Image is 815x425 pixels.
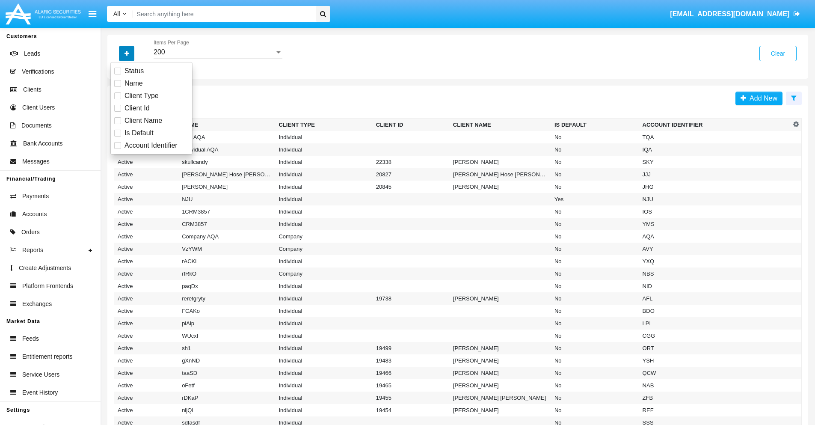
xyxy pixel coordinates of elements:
[275,119,372,131] th: Client Type
[639,330,791,342] td: CGG
[178,255,275,267] td: rACKl
[22,103,55,112] span: Client Users
[551,280,639,292] td: No
[450,354,551,367] td: [PERSON_NAME]
[735,92,782,105] a: Add New
[124,140,178,151] span: Account Identifier
[114,218,179,230] td: Active
[275,168,372,181] td: Individual
[124,116,162,126] span: Client Name
[551,367,639,379] td: No
[639,143,791,156] td: IQA
[450,156,551,168] td: [PERSON_NAME]
[114,280,179,292] td: Active
[639,131,791,143] td: TQA
[114,404,179,416] td: Active
[21,121,52,130] span: Documents
[275,181,372,193] td: Individual
[178,267,275,280] td: rfRkO
[551,205,639,218] td: No
[22,282,73,291] span: Platform Frontends
[22,210,47,219] span: Accounts
[178,168,275,181] td: [PERSON_NAME] Hose [PERSON_NAME]
[639,342,791,354] td: ORT
[639,280,791,292] td: NID
[551,156,639,168] td: No
[178,230,275,243] td: Company AQA
[450,342,551,354] td: [PERSON_NAME]
[551,230,639,243] td: No
[114,367,179,379] td: Active
[275,354,372,367] td: Individual
[551,379,639,392] td: No
[551,330,639,342] td: No
[639,218,791,230] td: YMS
[373,342,450,354] td: 19499
[178,218,275,230] td: CRM3857
[124,78,143,89] span: Name
[639,119,791,131] th: Account Identifier
[114,243,179,255] td: Active
[275,392,372,404] td: Individual
[124,66,144,76] span: Status
[124,103,150,113] span: Client Id
[22,300,52,309] span: Exchanges
[19,264,71,273] span: Create Adjustments
[178,131,275,143] td: Test AQA
[666,2,804,26] a: [EMAIL_ADDRESS][DOMAIN_NAME]
[373,156,450,168] td: 22338
[4,1,82,27] img: Logo image
[275,131,372,143] td: Individual
[746,95,777,102] span: Add New
[22,370,59,379] span: Service Users
[178,317,275,330] td: plAlp
[551,243,639,255] td: No
[639,292,791,305] td: AFL
[23,85,41,94] span: Clients
[639,305,791,317] td: BDO
[275,305,372,317] td: Individual
[639,392,791,404] td: ZFB
[23,139,63,148] span: Bank Accounts
[551,218,639,230] td: No
[154,48,165,56] span: 200
[373,367,450,379] td: 19466
[639,367,791,379] td: QCW
[22,334,39,343] span: Feeds
[22,246,43,255] span: Reports
[178,367,275,379] td: taaSD
[450,379,551,392] td: [PERSON_NAME]
[373,354,450,367] td: 19483
[551,168,639,181] td: No
[373,404,450,416] td: 19454
[373,181,450,193] td: 20845
[639,168,791,181] td: JJJ
[178,305,275,317] td: FCAKo
[551,143,639,156] td: No
[114,317,179,330] td: Active
[551,119,639,131] th: Is Default
[639,379,791,392] td: NAB
[114,392,179,404] td: Active
[639,181,791,193] td: JHG
[178,342,275,354] td: sh1
[551,181,639,193] td: No
[114,267,179,280] td: Active
[178,354,275,367] td: gXnND
[178,205,275,218] td: 1CRM3857
[759,46,797,61] button: Clear
[21,228,40,237] span: Orders
[114,379,179,392] td: Active
[450,168,551,181] td: [PERSON_NAME] Hose [PERSON_NAME]
[275,367,372,379] td: Individual
[22,67,54,76] span: Verifications
[178,292,275,305] td: reretgryty
[178,379,275,392] td: oFetf
[275,379,372,392] td: Individual
[551,131,639,143] td: No
[639,267,791,280] td: NBS
[178,143,275,156] td: Individual AQA
[551,317,639,330] td: No
[639,354,791,367] td: YSH
[450,292,551,305] td: [PERSON_NAME]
